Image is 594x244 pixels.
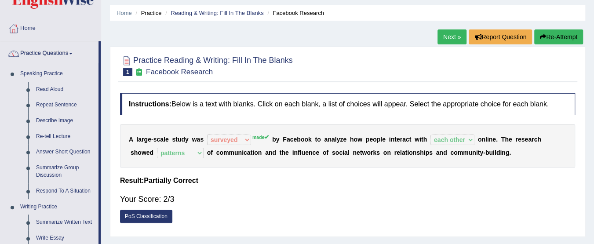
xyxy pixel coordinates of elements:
b: c [406,136,409,143]
b: e [382,136,386,143]
b: p [377,136,381,143]
b: l [136,136,138,143]
b: w [357,136,362,143]
b: y [185,136,189,143]
b: i [424,149,426,156]
b: s [521,136,525,143]
b: b [297,136,301,143]
b: o [304,136,308,143]
b: o [373,136,377,143]
b: c [216,149,220,156]
b: r [371,149,373,156]
b: . [509,149,511,156]
b: n [387,149,391,156]
b: w [415,136,419,143]
b: m [229,149,234,156]
h4: Result: [120,177,575,185]
b: o [207,149,211,156]
b: c [450,149,454,156]
b: c [244,149,247,156]
b: i [493,149,495,156]
b: o [454,149,458,156]
b: c [290,136,294,143]
b: y [336,136,340,143]
span: 1 [123,68,132,76]
b: i [343,149,344,156]
b: t [394,136,397,143]
b: r [515,136,517,143]
b: o [323,149,327,156]
a: Writing Practice [16,199,98,215]
b: e [146,149,150,156]
b: a [436,149,440,156]
b: o [254,149,258,156]
b: e [509,136,512,143]
b: n [309,149,313,156]
b: r [400,136,402,143]
b: r [394,149,397,156]
b: o [317,136,321,143]
small: Facebook Research [146,68,213,76]
b: l [164,136,165,143]
b: e [293,136,297,143]
b: T [501,136,505,143]
a: Home [117,10,132,16]
b: i [389,136,391,143]
b: o [353,136,357,143]
b: h [134,149,138,156]
b: y [276,136,280,143]
b: n [238,149,242,156]
a: Summarize Written Text [32,215,98,230]
b: g [506,149,510,156]
a: Summarize Group Discussion [32,160,98,183]
b: o [335,149,339,156]
b: a [265,149,269,156]
b: w [362,149,367,156]
b: o [478,136,482,143]
b: a [332,136,335,143]
b: d [496,149,500,156]
b: i [487,136,489,143]
a: Repeat Sentence [32,97,98,113]
a: Answer Short Question [32,144,98,160]
b: u [234,149,238,156]
b: n [269,149,273,156]
b: p [425,149,429,156]
b: m [223,149,229,156]
a: PoS Classification [120,210,172,223]
b: f [211,149,213,156]
b: e [316,149,319,156]
b: k [373,149,376,156]
b: c [157,136,160,143]
b: d [181,136,185,143]
b: a [528,136,532,143]
b: o [367,149,371,156]
b: d [272,149,276,156]
b: l [495,149,496,156]
b: l [300,149,302,156]
b: u [178,136,182,143]
b: i [407,149,409,156]
b: l [380,136,382,143]
b: k [308,136,312,143]
b: h [505,136,509,143]
b: t [315,136,317,143]
b: h [423,136,427,143]
b: e [357,149,360,156]
a: Home [0,16,101,38]
a: Re-tell Lecture [32,129,98,145]
button: Re-Attempt [534,29,583,44]
b: n [502,149,506,156]
b: z [340,136,343,143]
li: Facebook Research [265,9,324,17]
b: r [142,136,144,143]
b: A [129,136,133,143]
button: Report Question [469,29,532,44]
b: u [302,149,306,156]
b: i [500,149,502,156]
small: Exam occurring question [135,68,144,76]
b: . [496,136,498,143]
b: a [247,149,251,156]
b: u [469,149,473,156]
b: e [525,136,528,143]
